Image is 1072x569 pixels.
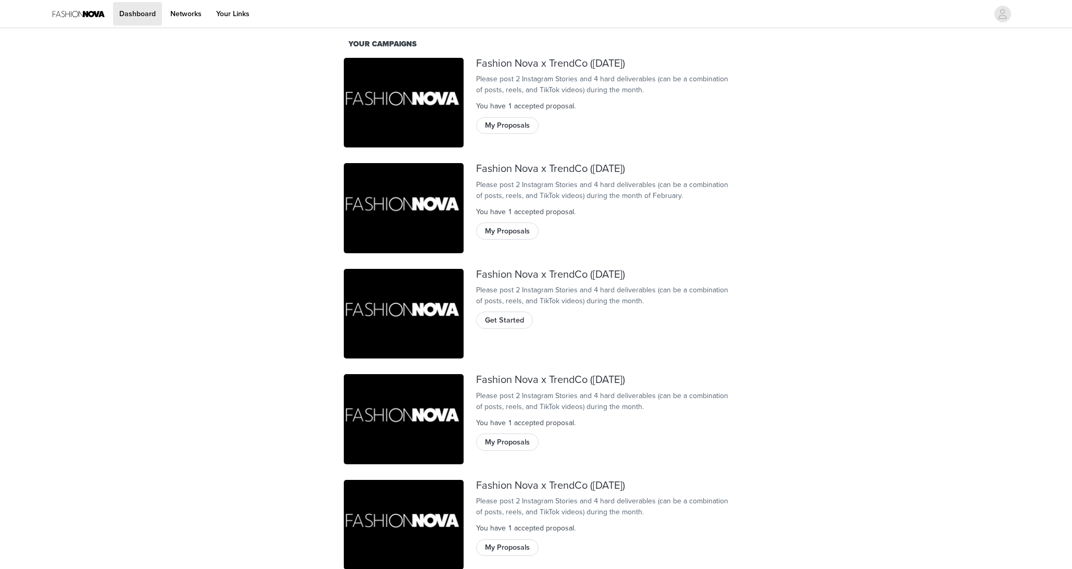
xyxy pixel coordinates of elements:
[476,117,539,134] button: My Proposals
[476,163,728,175] div: Fashion Nova x TrendCo ([DATE])
[476,269,728,281] div: Fashion Nova x TrendCo ([DATE])
[476,480,728,492] div: Fashion Nova x TrendCo ([DATE])
[164,2,208,26] a: Networks
[344,269,464,359] img: Fashion Nova
[344,374,464,464] img: Fashion Nova
[476,312,533,328] button: Get Started
[998,6,1007,22] div: avatar
[476,207,576,216] span: You have 1 accepted proposal .
[113,2,162,26] a: Dashboard
[348,39,724,50] div: Your Campaigns
[476,222,539,239] button: My Proposals
[476,179,728,201] div: Please post 2 Instagram Stories and 4 hard deliverables (can be a combination of posts, reels, an...
[53,2,105,26] img: Fashion Nova Logo
[476,524,576,533] span: You have 1 accepted proposal .
[476,58,728,70] div: Fashion Nova x TrendCo ([DATE])
[210,2,256,26] a: Your Links
[344,163,464,253] img: Fashion Nova
[476,374,728,386] div: Fashion Nova x TrendCo ([DATE])
[476,73,728,95] div: Please post 2 Instagram Stories and 4 hard deliverables (can be a combination of posts, reels, an...
[476,418,576,427] span: You have 1 accepted proposal .
[344,58,464,148] img: Fashion Nova
[476,434,539,450] button: My Proposals
[476,102,576,110] span: You have 1 accepted proposal .
[476,496,728,517] div: Please post 2 Instagram Stories and 4 hard deliverables (can be a combination of posts, reels, an...
[485,315,524,326] span: Get Started
[476,390,728,412] div: Please post 2 Instagram Stories and 4 hard deliverables (can be a combination of posts, reels, an...
[476,539,539,556] button: My Proposals
[476,284,728,306] div: Please post 2 Instagram Stories and 4 hard deliverables (can be a combination of posts, reels, an...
